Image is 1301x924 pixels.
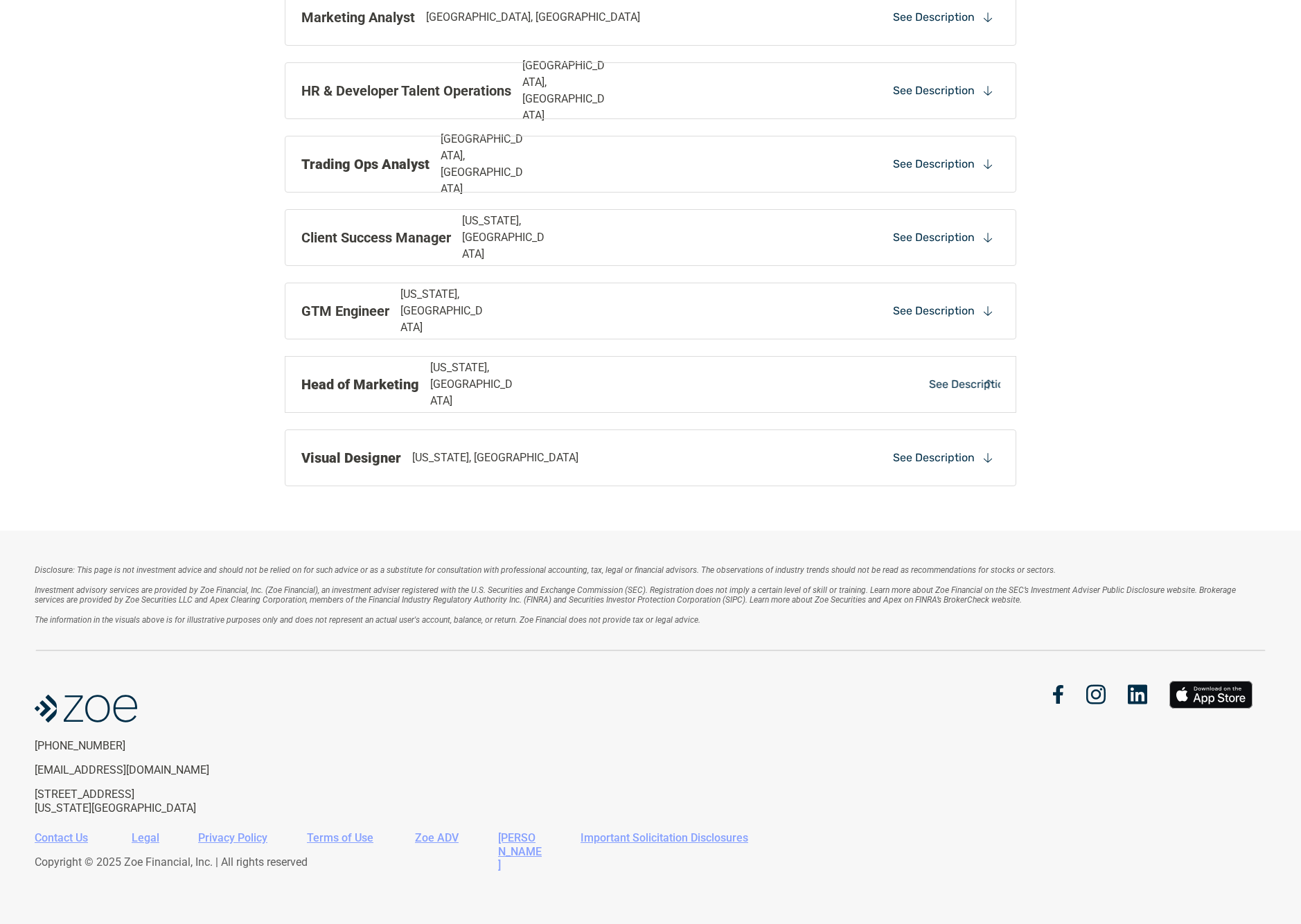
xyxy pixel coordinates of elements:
[462,213,550,263] p: [US_STATE], [GEOGRAPHIC_DATA]
[893,83,975,98] p: See Description
[301,80,511,101] p: HR & Developer Talent Operations
[498,831,542,871] a: [PERSON_NAME]
[426,9,640,26] p: [GEOGRAPHIC_DATA], [GEOGRAPHIC_DATA]
[132,831,159,844] a: Legal
[35,585,1238,605] em: Investment advisory services are provided by Zoe Financial, Inc. (Zoe Financial), an investment a...
[198,831,267,844] a: Privacy Policy
[929,377,1011,392] p: See Description
[35,615,700,625] em: The information in the visuals above is for illustrative purposes only and does not represent an ...
[893,157,975,172] p: See Description
[35,565,1056,575] em: Disclosure: This page is not investment advice and should not be relied on for such advice or as ...
[301,376,419,393] strong: Head of Marketing
[893,10,975,25] p: See Description
[35,788,262,814] p: [STREET_ADDRESS] [US_STATE][GEOGRAPHIC_DATA]
[35,855,1256,869] p: Copyright © 2025 Zoe Financial, Inc. | All rights reserved
[581,831,748,844] a: Important Solicitation Disclosures
[893,450,975,465] p: See Description
[301,7,415,28] p: Marketing Analyst
[301,156,430,172] strong: Trading Ops Analyst
[430,359,518,409] p: [US_STATE], [GEOGRAPHIC_DATA]
[35,763,262,776] p: [EMAIL_ADDRESS][DOMAIN_NAME]
[35,739,262,752] p: [PHONE_NUMBER]
[893,303,975,319] p: See Description
[301,227,451,248] p: Client Success Manager
[35,831,88,844] a: Contact Us
[893,230,975,245] p: See Description
[415,831,459,844] a: Zoe ADV
[301,301,389,321] p: GTM Engineer
[522,57,610,124] p: [GEOGRAPHIC_DATA], [GEOGRAPHIC_DATA]
[307,831,373,844] a: Terms of Use
[301,450,401,466] strong: Visual Designer
[441,131,529,197] p: [GEOGRAPHIC_DATA], [GEOGRAPHIC_DATA]
[412,450,578,466] p: [US_STATE], [GEOGRAPHIC_DATA]
[400,286,488,336] p: [US_STATE], [GEOGRAPHIC_DATA]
